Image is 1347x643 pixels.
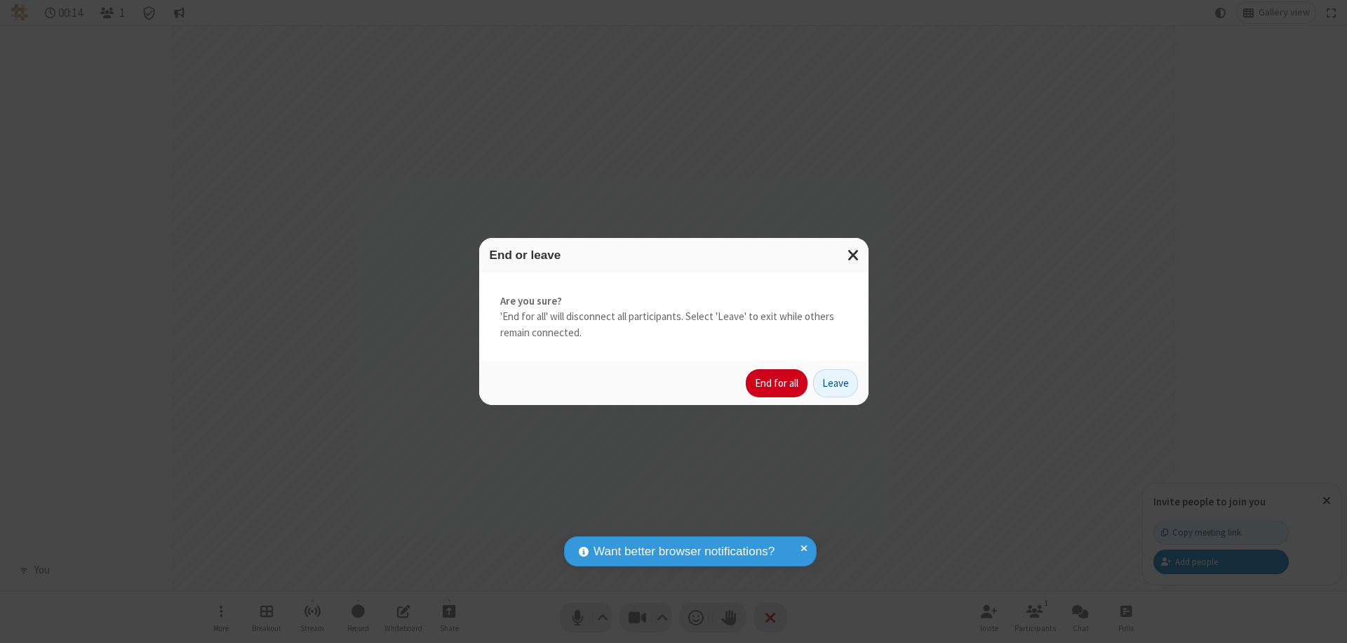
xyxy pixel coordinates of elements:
h3: End or leave [490,248,858,262]
div: 'End for all' will disconnect all participants. Select 'Leave' to exit while others remain connec... [479,272,869,362]
button: Close modal [839,238,869,272]
span: Want better browser notifications? [594,543,775,561]
button: Leave [813,369,858,397]
strong: Are you sure? [500,293,847,310]
button: End for all [746,369,807,397]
